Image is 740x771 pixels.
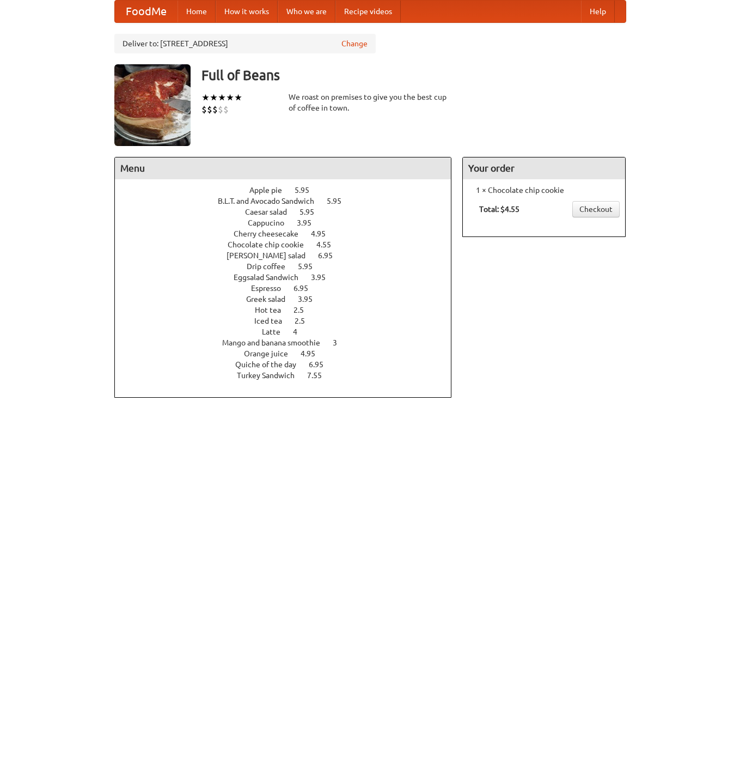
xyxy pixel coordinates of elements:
[245,208,298,216] span: Caesar salad
[216,1,278,22] a: How it works
[247,262,333,271] a: Drip coffee 5.95
[249,186,293,195] span: Apple pie
[244,349,299,358] span: Orange juice
[237,371,305,380] span: Turkey Sandwich
[254,317,325,325] a: Iced tea 2.5
[293,327,308,336] span: 4
[234,273,309,282] span: Eggsalad Sandwich
[333,338,348,347] span: 3
[251,284,328,293] a: Espresso 6.95
[201,92,210,104] li: ★
[298,295,323,303] span: 3.95
[237,371,342,380] a: Turkey Sandwich 7.55
[327,197,352,205] span: 5.95
[255,306,292,314] span: Hot tea
[293,306,315,314] span: 2.5
[234,273,346,282] a: Eggsalad Sandwich 3.95
[293,284,319,293] span: 6.95
[178,1,216,22] a: Home
[218,197,362,205] a: B.L.T. and Avocado Sandwich 5.95
[581,1,615,22] a: Help
[262,327,317,336] a: Latte 4
[307,371,333,380] span: 7.55
[228,240,315,249] span: Chocolate chip cookie
[463,157,625,179] h4: Your order
[201,104,207,116] li: $
[311,229,337,238] span: 4.95
[210,92,218,104] li: ★
[235,360,344,369] a: Quiche of the day 6.95
[244,349,335,358] a: Orange juice 4.95
[295,186,320,195] span: 5.95
[235,360,307,369] span: Quiche of the day
[115,157,451,179] h4: Menu
[341,38,368,49] a: Change
[212,104,218,116] li: $
[114,64,191,146] img: angular.jpg
[227,251,353,260] a: [PERSON_NAME] salad 6.95
[226,92,234,104] li: ★
[248,218,332,227] a: Cappucino 3.95
[248,218,295,227] span: Cappucino
[295,317,316,325] span: 2.5
[234,92,242,104] li: ★
[218,197,325,205] span: B.L.T. and Avocado Sandwich
[246,295,296,303] span: Greek salad
[247,262,296,271] span: Drip coffee
[207,104,212,116] li: $
[218,104,223,116] li: $
[251,284,292,293] span: Espresso
[468,185,620,196] li: 1 × Chocolate chip cookie
[255,306,324,314] a: Hot tea 2.5
[234,229,346,238] a: Cherry cheesecake 4.95
[114,34,376,53] div: Deliver to: [STREET_ADDRESS]
[572,201,620,217] a: Checkout
[301,349,326,358] span: 4.95
[246,295,333,303] a: Greek salad 3.95
[249,186,329,195] a: Apple pie 5.95
[299,208,325,216] span: 5.95
[201,64,626,86] h3: Full of Beans
[234,229,309,238] span: Cherry cheesecake
[318,251,344,260] span: 6.95
[223,104,229,116] li: $
[218,92,226,104] li: ★
[254,317,293,325] span: Iced tea
[297,218,322,227] span: 3.95
[222,338,357,347] a: Mango and banana smoothie 3
[309,360,334,369] span: 6.95
[278,1,335,22] a: Who we are
[245,208,334,216] a: Caesar salad 5.95
[311,273,337,282] span: 3.95
[228,240,351,249] a: Chocolate chip cookie 4.55
[115,1,178,22] a: FoodMe
[262,327,291,336] span: Latte
[289,92,452,113] div: We roast on premises to give you the best cup of coffee in town.
[227,251,316,260] span: [PERSON_NAME] salad
[316,240,342,249] span: 4.55
[222,338,331,347] span: Mango and banana smoothie
[335,1,401,22] a: Recipe videos
[479,205,519,214] b: Total: $4.55
[298,262,323,271] span: 5.95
